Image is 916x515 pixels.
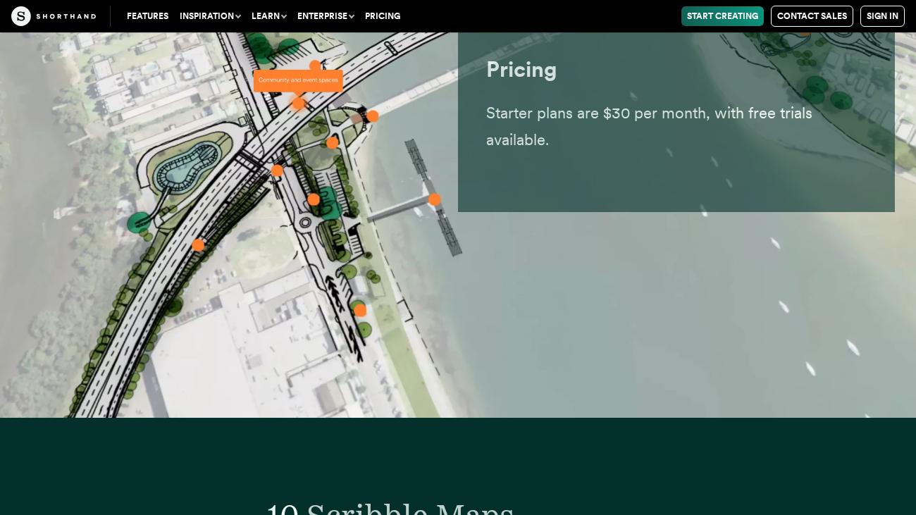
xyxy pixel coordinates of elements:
[486,56,557,82] strong: Pricing
[11,6,96,26] img: The Craft
[174,6,246,26] button: Inspiration
[246,6,292,26] button: Learn
[121,6,174,26] a: Features
[681,6,764,26] a: Start Creating
[359,6,406,26] a: Pricing
[292,6,359,26] button: Enterprise
[771,6,853,27] a: Contact Sales
[860,6,905,27] a: Sign in
[486,100,867,153] p: Starter plans are $30 per month, with free trials available.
